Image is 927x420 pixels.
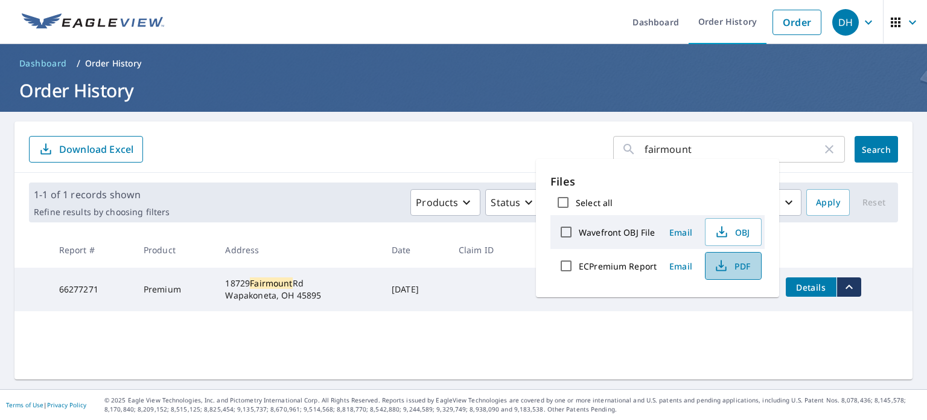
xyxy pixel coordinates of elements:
p: Order History [85,57,142,69]
span: Email [666,260,695,272]
th: Product [134,232,216,268]
th: Delivery [527,232,604,268]
button: Products [410,189,480,216]
span: OBJ [713,225,751,239]
span: Apply [816,195,840,210]
a: Dashboard [14,54,72,73]
button: detailsBtn-66277271 [786,277,836,297]
button: Search [855,136,898,163]
button: Email [661,223,700,242]
div: DH [832,9,859,36]
a: Order [772,10,821,35]
a: Terms of Use [6,401,43,409]
p: Refine results by choosing filters [34,207,170,218]
p: Files [550,173,765,190]
th: Claim ID [449,232,527,268]
label: ECPremium Report [579,260,657,272]
label: Wavefront OBJ File [579,227,655,238]
input: Address, Report #, Claim ID, etc. [645,132,822,166]
mark: Fairmount [250,277,292,289]
p: Status [491,195,520,210]
button: Download Excel [29,136,143,163]
th: Date [382,232,449,268]
a: Privacy Policy [47,401,86,409]
button: Status [485,189,543,216]
td: Premium [134,268,216,311]
td: [DATE] [382,268,449,311]
span: Details [793,282,829,293]
td: Regular [527,268,604,311]
label: Select all [576,197,613,208]
button: Apply [806,189,850,216]
li: / [77,56,80,71]
h1: Order History [14,78,913,103]
span: Search [864,144,888,155]
p: Download Excel [59,143,133,156]
button: Email [661,257,700,276]
span: Dashboard [19,57,67,69]
button: PDF [705,252,762,280]
span: Email [666,227,695,238]
p: 1-1 of 1 records shown [34,187,170,202]
button: filesDropdownBtn-66277271 [836,277,861,297]
p: | [6,401,86,409]
span: PDF [713,259,751,273]
td: 66277271 [49,268,134,311]
p: © 2025 Eagle View Technologies, Inc. and Pictometry International Corp. All Rights Reserved. Repo... [104,396,921,414]
nav: breadcrumb [14,54,913,73]
th: Address [215,232,381,268]
button: OBJ [705,218,762,246]
p: Products [416,195,458,210]
img: EV Logo [22,13,164,31]
th: Report # [49,232,134,268]
div: 18729 Rd Wapakoneta, OH 45895 [225,277,372,302]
